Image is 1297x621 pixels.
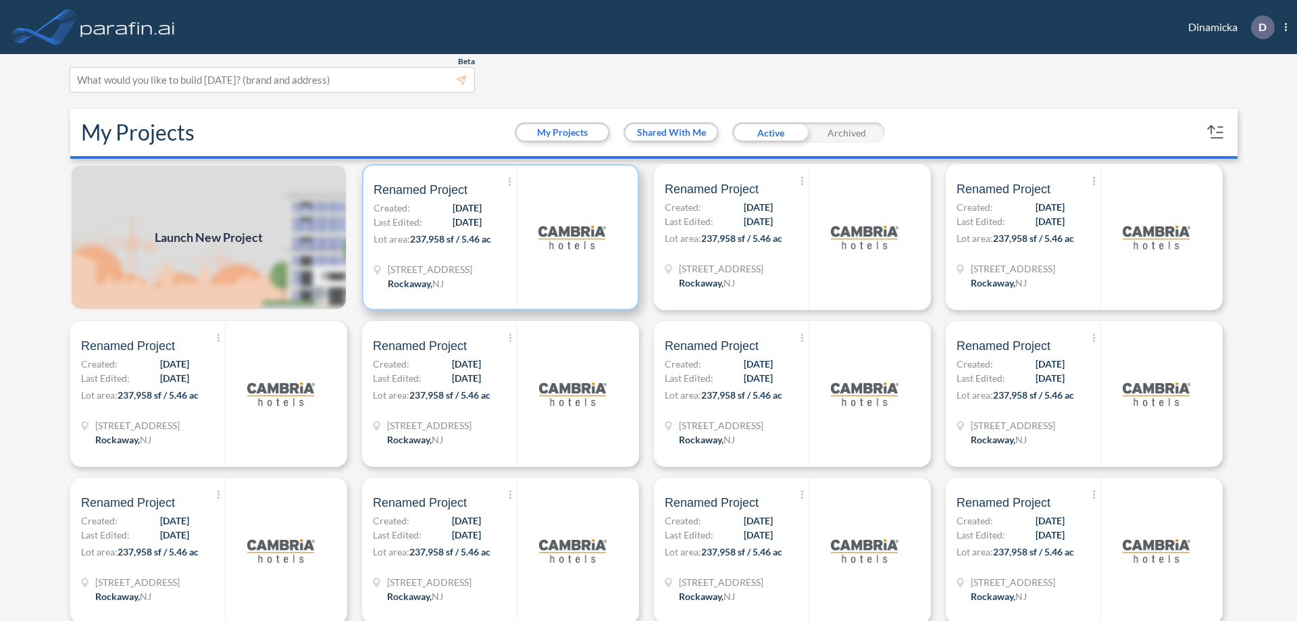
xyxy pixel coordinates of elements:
[971,418,1055,432] span: 321 Mt Hope Ave
[679,575,763,589] span: 321 Mt Hope Ave
[387,575,472,589] span: 321 Mt Hope Ave
[957,181,1050,197] span: Renamed Project
[539,360,607,428] img: logo
[665,338,759,354] span: Renamed Project
[957,528,1005,542] span: Last Edited:
[247,360,315,428] img: logo
[957,357,993,371] span: Created:
[453,215,482,229] span: [DATE]
[374,201,410,215] span: Created:
[665,232,701,244] span: Lot area:
[373,371,422,385] span: Last Edited:
[744,357,773,371] span: [DATE]
[744,371,773,385] span: [DATE]
[373,514,409,528] span: Created:
[1123,517,1190,585] img: logo
[665,495,759,511] span: Renamed Project
[744,214,773,228] span: [DATE]
[809,122,885,143] div: Archived
[1123,360,1190,428] img: logo
[160,357,189,371] span: [DATE]
[517,124,608,141] button: My Projects
[388,276,444,291] div: Rockaway, NJ
[458,56,475,67] span: Beta
[452,514,481,528] span: [DATE]
[971,589,1027,603] div: Rockaway, NJ
[118,546,199,557] span: 237,958 sf / 5.46 ac
[1036,371,1065,385] span: [DATE]
[160,371,189,385] span: [DATE]
[409,389,490,401] span: 237,958 sf / 5.46 ac
[452,371,481,385] span: [DATE]
[1036,528,1065,542] span: [DATE]
[432,434,443,445] span: NJ
[679,432,735,447] div: Rockaway, NJ
[388,278,432,289] span: Rockaway ,
[387,591,432,602] span: Rockaway ,
[831,360,898,428] img: logo
[732,122,809,143] div: Active
[723,277,735,289] span: NJ
[373,389,409,401] span: Lot area:
[1258,21,1267,33] p: D
[387,589,443,603] div: Rockaway, NJ
[957,338,1050,354] span: Renamed Project
[1123,203,1190,271] img: logo
[665,357,701,371] span: Created:
[538,203,606,271] img: logo
[373,546,409,557] span: Lot area:
[387,434,432,445] span: Rockaway ,
[679,276,735,290] div: Rockaway, NJ
[1036,214,1065,228] span: [DATE]
[373,338,467,354] span: Renamed Project
[971,276,1027,290] div: Rockaway, NJ
[95,432,151,447] div: Rockaway, NJ
[971,575,1055,589] span: 321 Mt Hope Ave
[744,514,773,528] span: [DATE]
[81,371,130,385] span: Last Edited:
[452,357,481,371] span: [DATE]
[410,233,491,245] span: 237,958 sf / 5.46 ac
[957,546,993,557] span: Lot area:
[70,164,347,310] img: add
[957,371,1005,385] span: Last Edited:
[1036,200,1065,214] span: [DATE]
[701,232,782,244] span: 237,958 sf / 5.46 ac
[665,528,713,542] span: Last Edited:
[81,120,195,145] h2: My Projects
[81,389,118,401] span: Lot area:
[95,589,151,603] div: Rockaway, NJ
[971,262,1055,276] span: 321 Mt Hope Ave
[1015,277,1027,289] span: NJ
[432,278,444,289] span: NJ
[679,277,723,289] span: Rockaway ,
[374,233,410,245] span: Lot area:
[409,546,490,557] span: 237,958 sf / 5.46 ac
[971,277,1015,289] span: Rockaway ,
[388,262,472,276] span: 321 Mt Hope Ave
[374,215,422,229] span: Last Edited:
[452,528,481,542] span: [DATE]
[155,228,263,247] span: Launch New Project
[160,514,189,528] span: [DATE]
[95,591,140,602] span: Rockaway ,
[373,528,422,542] span: Last Edited:
[374,182,467,198] span: Renamed Project
[453,201,482,215] span: [DATE]
[971,591,1015,602] span: Rockaway ,
[539,517,607,585] img: logo
[723,434,735,445] span: NJ
[831,517,898,585] img: logo
[993,546,1074,557] span: 237,958 sf / 5.46 ac
[971,434,1015,445] span: Rockaway ,
[679,591,723,602] span: Rockaway ,
[701,546,782,557] span: 237,958 sf / 5.46 ac
[81,546,118,557] span: Lot area:
[665,200,701,214] span: Created:
[70,164,347,310] a: Launch New Project
[1036,514,1065,528] span: [DATE]
[744,528,773,542] span: [DATE]
[665,514,701,528] span: Created:
[95,575,180,589] span: 321 Mt Hope Ave
[831,203,898,271] img: logo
